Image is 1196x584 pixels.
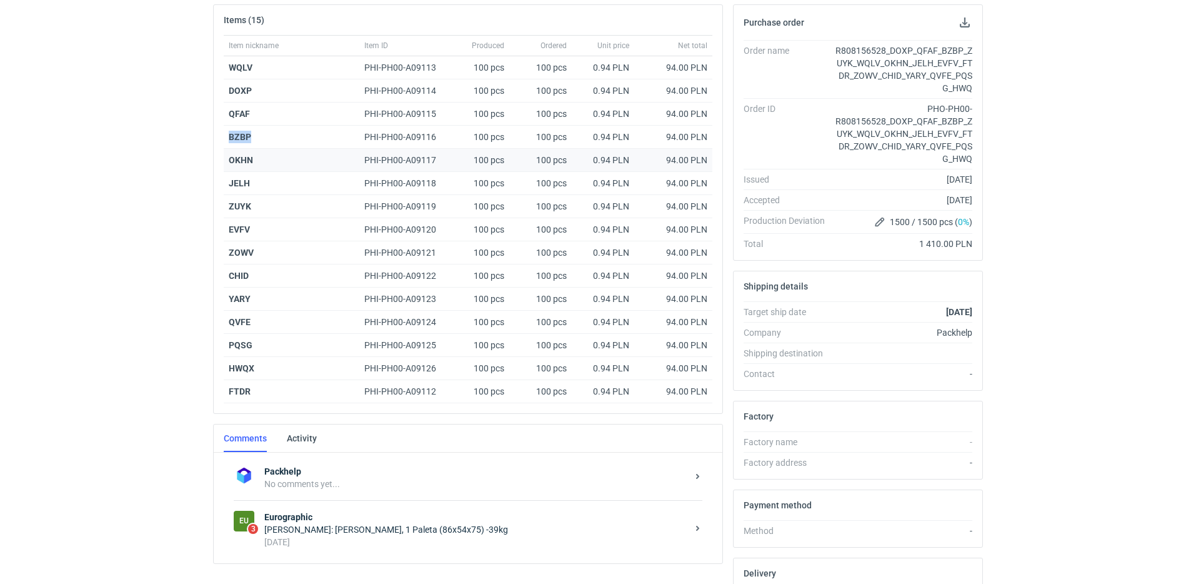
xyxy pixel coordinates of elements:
[597,41,629,51] span: Unit price
[835,194,972,206] div: [DATE]
[453,172,509,195] div: 100 pcs
[639,108,707,120] div: 94.00 PLN
[577,108,629,120] div: 0.94 PLN
[744,194,835,206] div: Accepted
[509,149,572,172] div: 100 pcs
[229,294,251,304] a: YARY
[541,41,567,51] span: Ordered
[744,411,774,421] h2: Factory
[287,425,317,452] a: Activity
[872,214,887,229] button: Edit production Deviation
[744,44,835,94] div: Order name
[453,357,509,380] div: 100 pcs
[577,131,629,143] div: 0.94 PLN
[229,178,250,188] a: JELH
[577,177,629,189] div: 0.94 PLN
[835,525,972,537] div: -
[234,511,254,531] figcaption: Eu
[744,281,808,291] h2: Shipping details
[744,436,835,448] div: Factory name
[229,63,252,73] strong: WQLV
[229,224,250,234] strong: EVFV
[453,241,509,264] div: 100 pcs
[364,61,448,74] div: PHI-PH00-A09113
[509,56,572,79] div: 100 pcs
[639,339,707,351] div: 94.00 PLN
[364,362,448,375] div: PHI-PH00-A09126
[453,218,509,241] div: 100 pcs
[364,108,448,120] div: PHI-PH00-A09115
[744,525,835,537] div: Method
[229,109,250,119] a: QFAF
[229,155,253,165] a: OKHN
[835,436,972,448] div: -
[835,456,972,469] div: -
[364,316,448,328] div: PHI-PH00-A09124
[744,103,835,165] div: Order ID
[229,386,251,396] a: FTDR
[577,385,629,398] div: 0.94 PLN
[744,456,835,469] div: Factory address
[453,264,509,288] div: 100 pcs
[639,154,707,166] div: 94.00 PLN
[453,288,509,311] div: 100 pcs
[364,84,448,97] div: PHI-PH00-A09114
[744,18,804,28] h2: Purchase order
[264,465,687,478] strong: Packhelp
[577,362,629,375] div: 0.94 PLN
[453,79,509,103] div: 100 pcs
[577,339,629,351] div: 0.94 PLN
[509,311,572,334] div: 100 pcs
[453,311,509,334] div: 100 pcs
[229,248,254,258] a: ZOWV
[744,347,835,360] div: Shipping destination
[639,200,707,213] div: 94.00 PLN
[957,15,972,30] button: Download PO
[229,86,252,96] a: DOXP
[639,293,707,305] div: 94.00 PLN
[453,56,509,79] div: 100 pcs
[744,326,835,339] div: Company
[509,357,572,380] div: 100 pcs
[229,201,251,211] strong: ZUYK
[453,380,509,403] div: 100 pcs
[364,41,388,51] span: Item ID
[744,568,776,578] h2: Delivery
[639,269,707,282] div: 94.00 PLN
[224,425,267,452] a: Comments
[229,363,254,373] a: HWQX
[453,149,509,172] div: 100 pcs
[509,264,572,288] div: 100 pcs
[639,223,707,236] div: 94.00 PLN
[453,334,509,357] div: 100 pcs
[364,385,448,398] div: PHI-PH00-A09112
[639,61,707,74] div: 94.00 PLN
[835,238,972,250] div: 1 410.00 PLN
[890,216,972,228] span: 1500 / 1500 pcs ( )
[835,173,972,186] div: [DATE]
[678,41,707,51] span: Net total
[639,177,707,189] div: 94.00 PLN
[364,154,448,166] div: PHI-PH00-A09117
[639,131,707,143] div: 94.00 PLN
[835,44,972,94] div: R808156528_DOXP_QFAF_BZBP_ZUYK_WQLV_OKHN_JELH_EVFV_FTDR_ZOWV_CHID_YARY_QVFE_PQSG_HWQ
[364,246,448,259] div: PHI-PH00-A09121
[364,177,448,189] div: PHI-PH00-A09118
[234,465,254,486] img: Packhelp
[224,15,264,25] h2: Items (15)
[509,334,572,357] div: 100 pcs
[639,246,707,259] div: 94.00 PLN
[264,523,687,536] div: [PERSON_NAME]: [PERSON_NAME], 1 Paleta (86x54x75) -39kg
[639,84,707,97] div: 94.00 PLN
[509,126,572,149] div: 100 pcs
[229,271,249,281] a: CHID
[509,241,572,264] div: 100 pcs
[509,103,572,126] div: 100 pcs
[264,536,687,548] div: [DATE]
[509,195,572,218] div: 100 pcs
[229,317,251,327] strong: QVFE
[229,132,251,142] strong: BZBP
